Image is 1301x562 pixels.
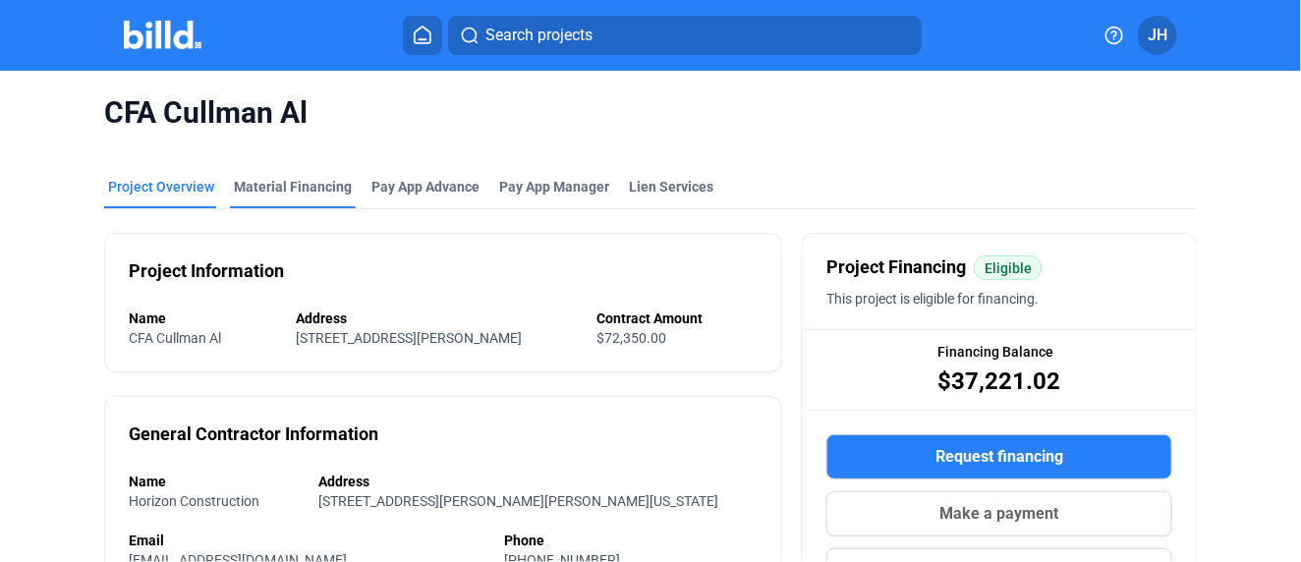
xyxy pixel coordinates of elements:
[596,309,758,328] div: Contract Amount
[129,257,284,285] div: Project Information
[296,330,522,346] span: [STREET_ADDRESS][PERSON_NAME]
[499,177,609,197] span: Pay App Manager
[504,531,758,550] div: Phone
[108,177,214,197] div: Project Overview
[826,434,1172,479] button: Request financing
[448,16,922,55] button: Search projects
[938,365,1061,397] span: $37,221.02
[935,445,1063,469] span: Request financing
[1138,16,1177,55] button: JH
[129,531,484,550] div: Email
[1148,24,1167,47] span: JH
[371,177,480,197] div: Pay App Advance
[129,421,378,448] div: General Contractor Information
[940,502,1059,526] span: Make a payment
[129,493,259,509] span: Horizon Construction
[234,177,352,197] div: Material Financing
[826,253,966,281] span: Project Financing
[596,330,666,346] span: $72,350.00
[629,177,713,197] div: Lien Services
[826,491,1172,536] button: Make a payment
[318,493,718,509] span: [STREET_ADDRESS][PERSON_NAME][PERSON_NAME][US_STATE]
[826,291,1039,307] span: This project is eligible for financing.
[129,472,299,491] div: Name
[974,255,1043,280] mat-chip: Eligible
[296,309,577,328] div: Address
[104,94,1197,132] span: CFA Cullman Al
[938,342,1054,362] span: Financing Balance
[318,472,758,491] div: Address
[124,21,201,49] img: Billd Company Logo
[485,24,593,47] span: Search projects
[129,330,221,346] span: CFA Cullman Al
[129,309,276,328] div: Name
